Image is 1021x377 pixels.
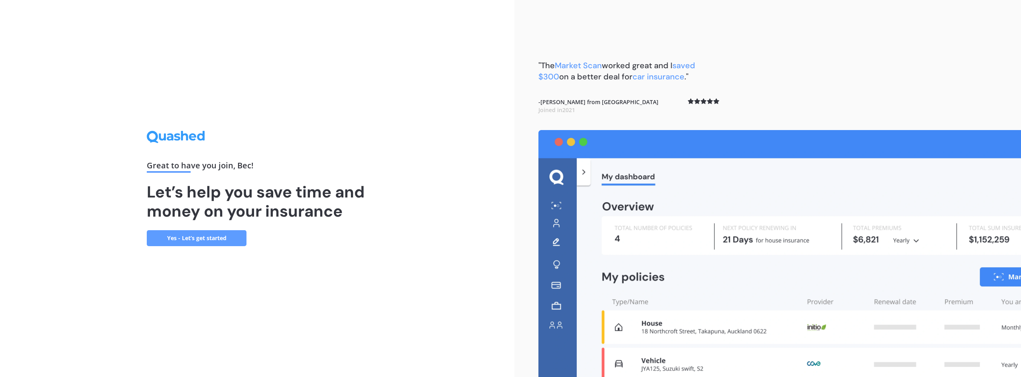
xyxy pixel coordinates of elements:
span: Joined in 2021 [538,106,575,114]
img: dashboard.webp [538,130,1021,377]
h1: Let’s help you save time and money on your insurance [147,182,368,221]
b: "The worked great and I on a better deal for ." [538,60,695,82]
span: saved $300 [538,60,695,82]
b: - [PERSON_NAME] from [GEOGRAPHIC_DATA] [538,98,658,114]
a: Yes - Let’s get started [147,230,246,246]
span: car insurance [633,71,684,82]
div: Great to have you join , Bec ! [147,162,368,173]
span: Market Scan [555,60,602,71]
